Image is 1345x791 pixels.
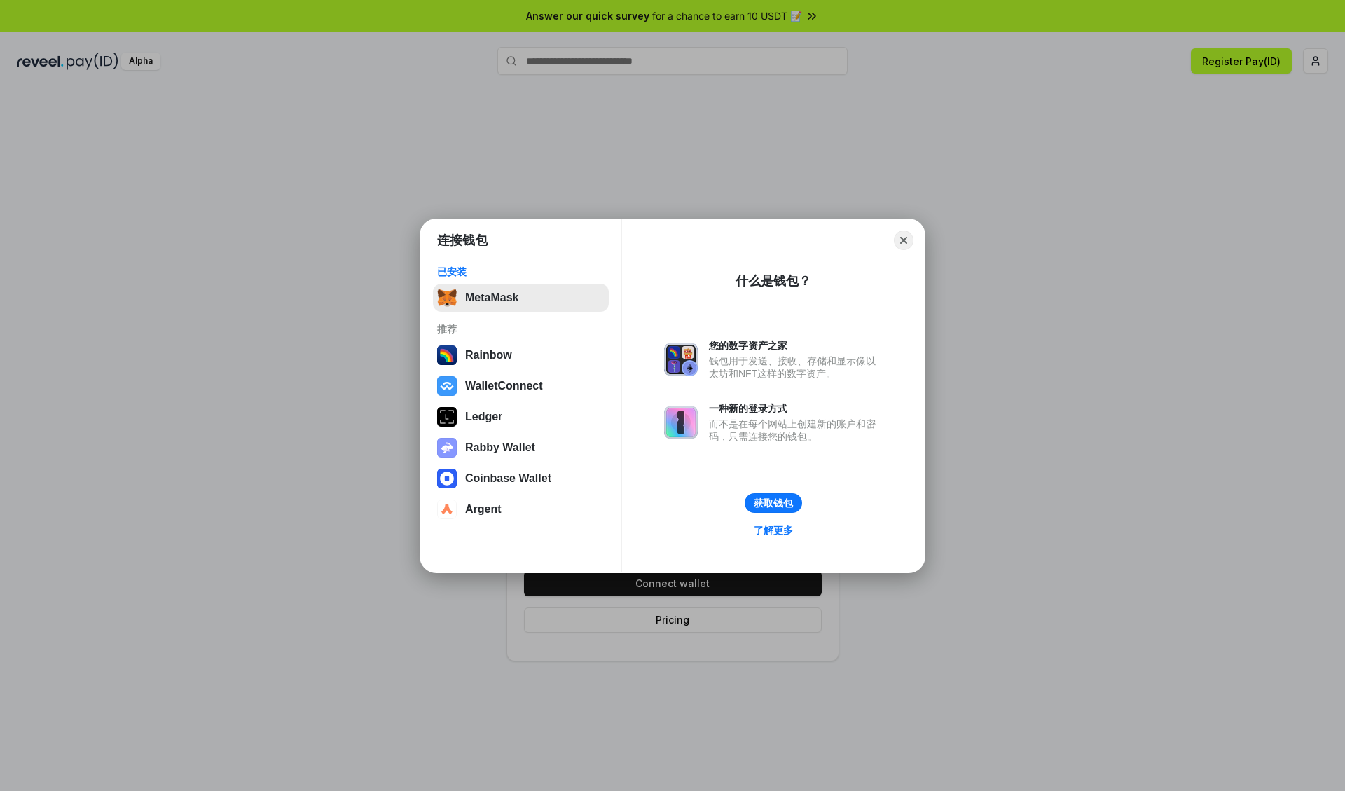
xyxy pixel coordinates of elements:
[894,231,913,250] button: Close
[433,341,609,369] button: Rainbow
[465,349,512,362] div: Rainbow
[437,288,457,308] img: svg+xml,%3Csvg%20fill%3D%22none%22%20height%3D%2233%22%20viewBox%3D%220%200%2035%2033%22%20width%...
[437,469,457,488] img: svg+xml,%3Csvg%20width%3D%2228%22%20height%3D%2228%22%20viewBox%3D%220%200%2028%2028%22%20fill%3D...
[709,339,883,352] div: 您的数字资产之家
[437,345,457,365] img: svg+xml,%3Csvg%20width%3D%22120%22%20height%3D%22120%22%20viewBox%3D%220%200%20120%20120%22%20fil...
[754,497,793,509] div: 获取钱包
[736,273,811,289] div: 什么是钱包？
[465,503,502,516] div: Argent
[437,266,605,278] div: 已安装
[437,438,457,458] img: svg+xml,%3Csvg%20xmlns%3D%22http%3A%2F%2Fwww.w3.org%2F2000%2Fsvg%22%20fill%3D%22none%22%20viewBox...
[437,376,457,396] img: svg+xml,%3Csvg%20width%3D%2228%22%20height%3D%2228%22%20viewBox%3D%220%200%2028%2028%22%20fill%3D...
[433,403,609,431] button: Ledger
[433,495,609,523] button: Argent
[709,355,883,380] div: 钱包用于发送、接收、存储和显示像以太坊和NFT这样的数字资产。
[745,493,802,513] button: 获取钱包
[465,472,551,485] div: Coinbase Wallet
[664,343,698,376] img: svg+xml,%3Csvg%20xmlns%3D%22http%3A%2F%2Fwww.w3.org%2F2000%2Fsvg%22%20fill%3D%22none%22%20viewBox...
[437,500,457,519] img: svg+xml,%3Csvg%20width%3D%2228%22%20height%3D%2228%22%20viewBox%3D%220%200%2028%2028%22%20fill%3D...
[709,402,883,415] div: 一种新的登录方式
[437,232,488,249] h1: 连接钱包
[433,284,609,312] button: MetaMask
[433,434,609,462] button: Rabby Wallet
[433,465,609,493] button: Coinbase Wallet
[465,380,543,392] div: WalletConnect
[664,406,698,439] img: svg+xml,%3Csvg%20xmlns%3D%22http%3A%2F%2Fwww.w3.org%2F2000%2Fsvg%22%20fill%3D%22none%22%20viewBox...
[465,411,502,423] div: Ledger
[745,521,801,539] a: 了解更多
[709,418,883,443] div: 而不是在每个网站上创建新的账户和密码，只需连接您的钱包。
[465,441,535,454] div: Rabby Wallet
[433,372,609,400] button: WalletConnect
[437,323,605,336] div: 推荐
[465,291,518,304] div: MetaMask
[754,524,793,537] div: 了解更多
[437,407,457,427] img: svg+xml,%3Csvg%20xmlns%3D%22http%3A%2F%2Fwww.w3.org%2F2000%2Fsvg%22%20width%3D%2228%22%20height%3...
